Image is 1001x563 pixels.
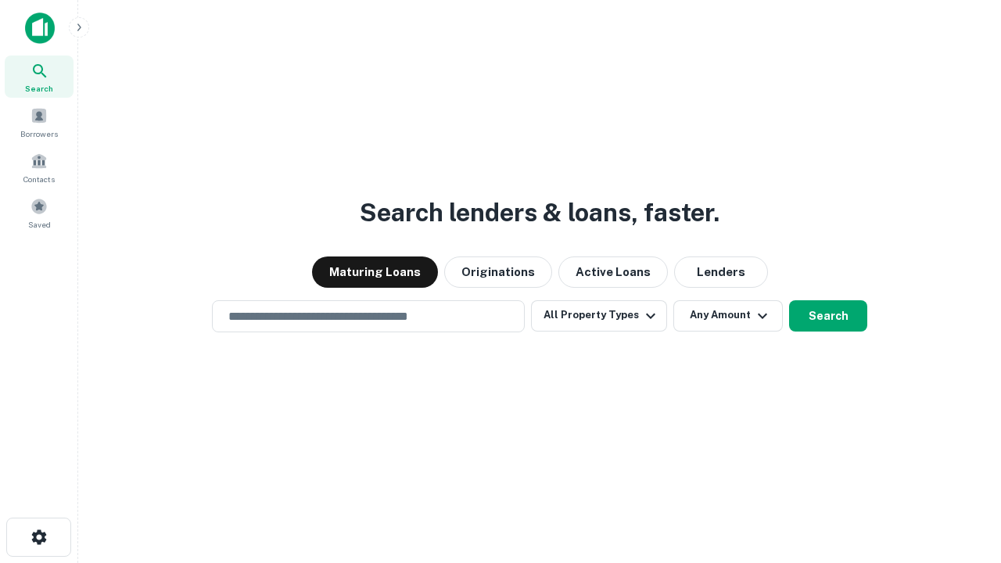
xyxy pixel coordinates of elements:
[28,218,51,231] span: Saved
[789,300,867,332] button: Search
[23,173,55,185] span: Contacts
[25,13,55,44] img: capitalize-icon.png
[312,256,438,288] button: Maturing Loans
[558,256,668,288] button: Active Loans
[444,256,552,288] button: Originations
[25,82,53,95] span: Search
[674,256,768,288] button: Lenders
[5,56,74,98] a: Search
[531,300,667,332] button: All Property Types
[923,438,1001,513] iframe: Chat Widget
[5,192,74,234] a: Saved
[360,194,719,231] h3: Search lenders & loans, faster.
[673,300,783,332] button: Any Amount
[5,146,74,188] a: Contacts
[20,127,58,140] span: Borrowers
[5,101,74,143] a: Borrowers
